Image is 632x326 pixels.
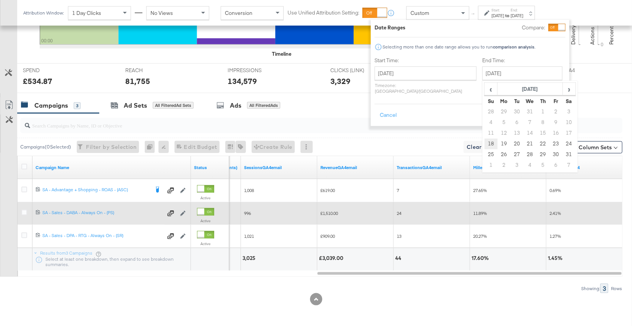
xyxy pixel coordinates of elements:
td: 10 [562,117,575,128]
td: 21 [524,139,537,149]
span: 24 [397,210,401,216]
td: 7 [562,160,575,171]
td: 8 [537,117,550,128]
th: Su [485,96,498,107]
td: 19 [498,139,511,149]
div: 44 [395,255,404,262]
span: £909.00 [320,233,335,239]
div: All Filtered Ad Sets [153,102,194,109]
p: Timezone: [GEOGRAPHIC_DATA]/[GEOGRAPHIC_DATA] [375,82,477,94]
text: Percent [608,26,615,45]
td: 28 [524,149,537,160]
td: 27 [511,149,524,160]
td: 2 [498,160,511,171]
td: 17 [562,128,575,139]
div: Campaigns ( 0 Selected) [20,144,71,150]
span: 1.27% [550,233,561,239]
td: 6 [511,117,524,128]
div: Campaigns [34,101,68,110]
label: End Time: [482,57,566,64]
a: Transactions - The total number of transactions [397,165,467,171]
td: 13 [511,128,524,139]
th: [DATE] [498,83,563,96]
td: 30 [511,107,524,117]
span: Custom [411,10,429,16]
strong: to [504,13,511,18]
td: 18 [485,139,498,149]
a: Shows the current state of your Ad Campaign. [194,165,226,171]
div: SA - Advantage + Shopping - ROAS - (ASC) [42,187,149,193]
td: 23 [550,139,562,149]
span: No Views [150,10,173,16]
td: 6 [550,160,562,171]
th: Th [537,96,550,107]
span: 2.41% [550,210,561,216]
a: Sessions - The total number of sessions [244,165,314,171]
span: 11.89% [473,210,487,216]
div: 134,579 [228,76,257,87]
td: 31 [562,149,575,160]
div: 1.45% [548,255,565,262]
a: Millets GA CR Email Integration [550,165,620,171]
span: £1,510.00 [320,210,338,216]
a: SA - Sales - DABA - Always On - (PS) [42,210,163,217]
span: 0.69% [550,187,561,193]
td: 26 [498,149,511,160]
td: 15 [537,128,550,139]
div: 3 [600,284,608,293]
td: 9 [550,117,562,128]
div: Timeline [272,50,291,58]
label: Active [197,218,214,223]
label: Use Unified Attribution Setting: [288,9,359,16]
div: All Filtered Ads [247,102,280,109]
div: 3,025 [242,255,258,262]
span: › [563,83,575,95]
td: 3 [562,107,575,117]
div: SA - Sales - DPA - RTG - Always On - (SR) [42,232,163,239]
td: 28 [485,107,498,117]
span: IMPRESSIONS [228,67,285,74]
div: [DATE] [511,13,523,19]
td: 29 [537,149,550,160]
div: Ads [230,101,241,110]
div: 81,755 [125,76,150,87]
span: ‹ [485,83,497,95]
label: Compare: [522,24,545,31]
td: 29 [498,107,511,117]
text: Actions [589,27,596,45]
div: SA - Sales - DABA - Always On - (PS) [42,210,163,216]
td: 30 [550,149,562,160]
th: Fr [550,96,562,107]
td: 31 [524,107,537,117]
td: 7 [524,117,537,128]
td: 5 [498,117,511,128]
div: Rows [611,286,622,291]
span: SPEND [23,67,80,74]
div: Selecting more than one date range allows you to run . [382,44,536,50]
div: £3,039.00 [319,255,346,262]
div: 0 [145,141,158,153]
span: 7 [397,187,399,193]
td: 1 [537,107,550,117]
label: End: [511,8,523,13]
td: 14 [524,128,537,139]
td: 11 [485,128,498,139]
text: Delivery [570,25,577,45]
strong: comparison analysis [493,44,535,50]
span: 20.27% [473,233,487,239]
label: Active [197,195,214,200]
td: 22 [537,139,550,149]
span: 27.65% [473,187,487,193]
div: £534.87 [23,76,52,87]
th: Mo [498,96,511,107]
td: 3 [511,160,524,171]
td: 20 [511,139,524,149]
th: Sa [562,96,575,107]
span: 1 Day Clicks [72,10,101,16]
span: 1,008 [244,187,254,193]
span: 1,021 [244,233,254,239]
td: 4 [524,160,537,171]
td: 16 [550,128,562,139]
td: 4 [485,117,498,128]
td: 2 [550,107,562,117]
